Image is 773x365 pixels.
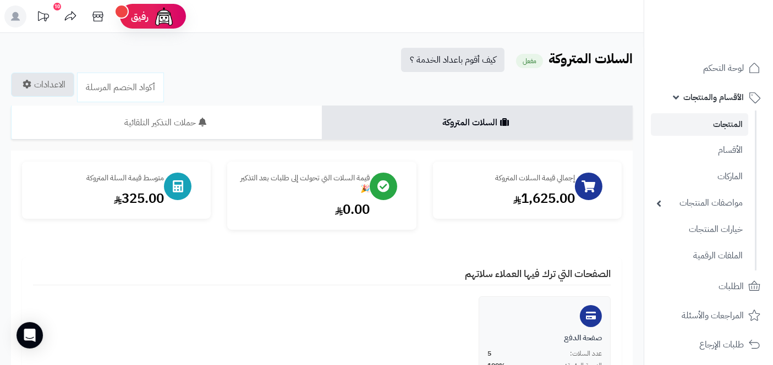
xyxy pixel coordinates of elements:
span: الطلبات [719,279,744,294]
img: ai-face.png [153,5,175,27]
span: طلبات الإرجاع [699,337,744,352]
a: طلبات الإرجاع [651,331,766,358]
div: 1,625.00 [444,189,575,208]
a: أكواد الخصم المرسلة [77,73,164,102]
div: Open Intercom Messenger [17,322,43,349]
small: مفعل [516,54,543,68]
a: الاعدادات [11,73,74,97]
span: 5 [487,349,491,358]
span: لوحة التحكم [703,60,744,76]
a: الملفات الرقمية [651,244,748,268]
span: عدد السلات: [570,349,602,358]
a: الطلبات [651,273,766,300]
a: لوحة التحكم [651,55,766,81]
a: المنتجات [651,113,748,136]
div: قيمة السلات التي تحولت إلى طلبات بعد التذكير 🎉 [238,173,369,195]
div: 10 [53,3,61,10]
a: مواصفات المنتجات [651,191,748,215]
div: صفحة الدفع [487,333,602,344]
b: السلات المتروكة [549,49,633,69]
a: خيارات المنتجات [651,218,748,241]
a: المراجعات والأسئلة [651,302,766,329]
div: 325.00 [33,189,164,208]
a: حملات التذكير التلقائية [11,106,322,140]
a: كيف أقوم باعداد الخدمة ؟ [401,48,505,72]
span: رفيق [131,10,149,23]
h4: الصفحات التي ترك فيها العملاء سلاتهم [33,268,611,285]
a: تحديثات المنصة [29,5,57,30]
span: الأقسام والمنتجات [683,90,744,105]
a: الماركات [651,165,748,189]
a: الأقسام [651,139,748,162]
div: إجمالي قيمة السلات المتروكة [444,173,575,184]
div: متوسط قيمة السلة المتروكة [33,173,164,184]
div: 0.00 [238,200,369,219]
span: المراجعات والأسئلة [682,308,744,323]
a: السلات المتروكة [322,106,633,140]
